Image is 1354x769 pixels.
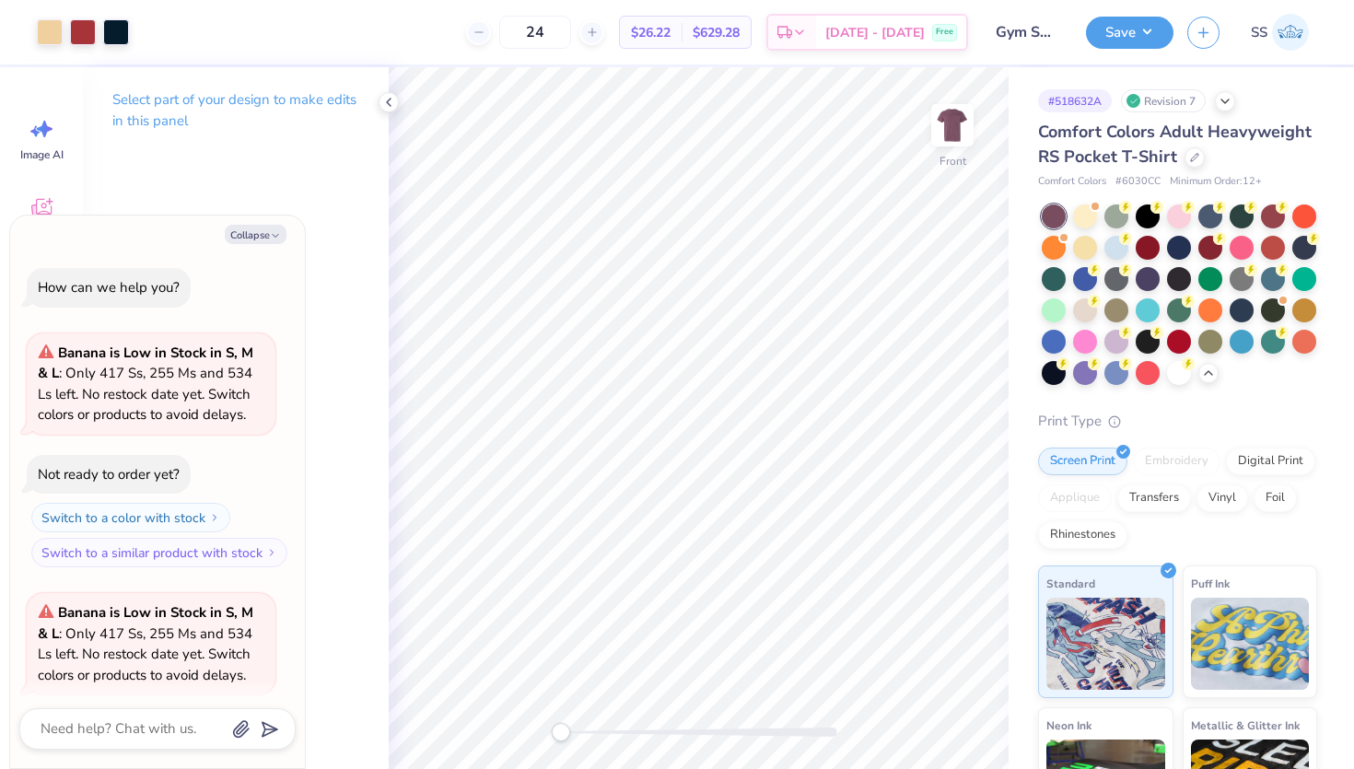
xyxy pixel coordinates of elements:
div: Print Type [1038,411,1317,432]
a: SS [1243,14,1317,51]
div: Front [940,153,966,169]
span: # 6030CC [1115,174,1161,190]
button: Save [1086,17,1173,49]
div: Accessibility label [552,723,570,741]
input: Untitled Design [982,14,1072,51]
span: [DATE] - [DATE] [825,23,925,42]
img: Front [934,107,971,144]
span: Free [936,26,953,39]
img: Switch to a color with stock [209,512,220,523]
div: Foil [1254,484,1297,512]
span: : Only 417 Ss, 255 Ms and 534 Ls left. No restock date yet. Switch colors or products to avoid de... [38,344,253,425]
span: Metallic & Glitter Ink [1191,716,1300,735]
span: Puff Ink [1191,574,1230,593]
span: : Only 417 Ss, 255 Ms and 534 Ls left. No restock date yet. Switch colors or products to avoid de... [38,603,253,684]
div: Screen Print [1038,448,1127,475]
div: Rhinestones [1038,521,1127,549]
img: Puff Ink [1191,598,1310,690]
div: Applique [1038,484,1112,512]
div: Vinyl [1196,484,1248,512]
button: Switch to a color with stock [31,503,230,532]
strong: Banana is Low in Stock in S, M & L [38,344,253,383]
img: Standard [1046,598,1165,690]
div: # 518632A [1038,89,1112,112]
span: Comfort Colors Adult Heavyweight RS Pocket T-Shirt [1038,121,1312,168]
span: SS [1251,22,1267,43]
div: Embroidery [1133,448,1220,475]
div: Revision 7 [1121,89,1206,112]
div: How can we help you? [38,278,180,297]
div: Not ready to order yet? [38,465,180,484]
button: Switch to a similar product with stock [31,538,287,567]
span: Standard [1046,574,1095,593]
span: Neon Ink [1046,716,1091,735]
img: Switch to a similar product with stock [266,547,277,558]
strong: Banana is Low in Stock in S, M & L [38,603,253,643]
img: Siddhant Singh [1272,14,1309,51]
span: Minimum Order: 12 + [1170,174,1262,190]
span: Image AI [20,147,64,162]
span: Comfort Colors [1038,174,1106,190]
p: Select part of your design to make edits in this panel [112,89,359,132]
span: $629.28 [693,23,740,42]
button: Collapse [225,225,286,244]
span: $26.22 [631,23,671,42]
div: Digital Print [1226,448,1315,475]
input: – – [499,16,571,49]
div: Transfers [1117,484,1191,512]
